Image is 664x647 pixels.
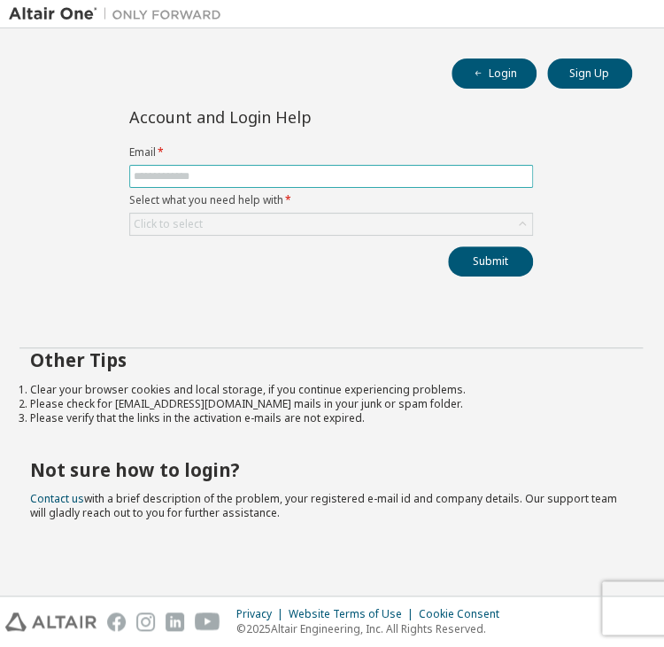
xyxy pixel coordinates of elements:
[30,491,84,506] a: Contact us
[5,612,97,631] img: altair_logo.svg
[419,607,510,621] div: Cookie Consent
[129,193,533,207] label: Select what you need help with
[136,612,155,631] img: instagram.svg
[452,58,537,89] button: Login
[130,214,532,235] div: Click to select
[195,612,220,631] img: youtube.svg
[134,217,203,231] div: Click to select
[129,110,452,124] div: Account and Login Help
[289,607,419,621] div: Website Terms of Use
[30,458,632,481] h2: Not sure how to login?
[30,411,632,425] li: Please verify that the links in the activation e-mails are not expired.
[166,612,184,631] img: linkedin.svg
[9,5,230,23] img: Altair One
[448,246,533,277] button: Submit
[107,612,126,631] img: facebook.svg
[30,397,632,411] li: Please check for [EMAIL_ADDRESS][DOMAIN_NAME] mails in your junk or spam folder.
[129,145,533,160] label: Email
[30,383,632,397] li: Clear your browser cookies and local storage, if you continue experiencing problems.
[236,607,289,621] div: Privacy
[547,58,632,89] button: Sign Up
[30,348,632,371] h2: Other Tips
[236,621,510,636] p: © 2025 Altair Engineering, Inc. All Rights Reserved.
[30,491,617,520] span: with a brief description of the problem, your registered e-mail id and company details. Our suppo...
